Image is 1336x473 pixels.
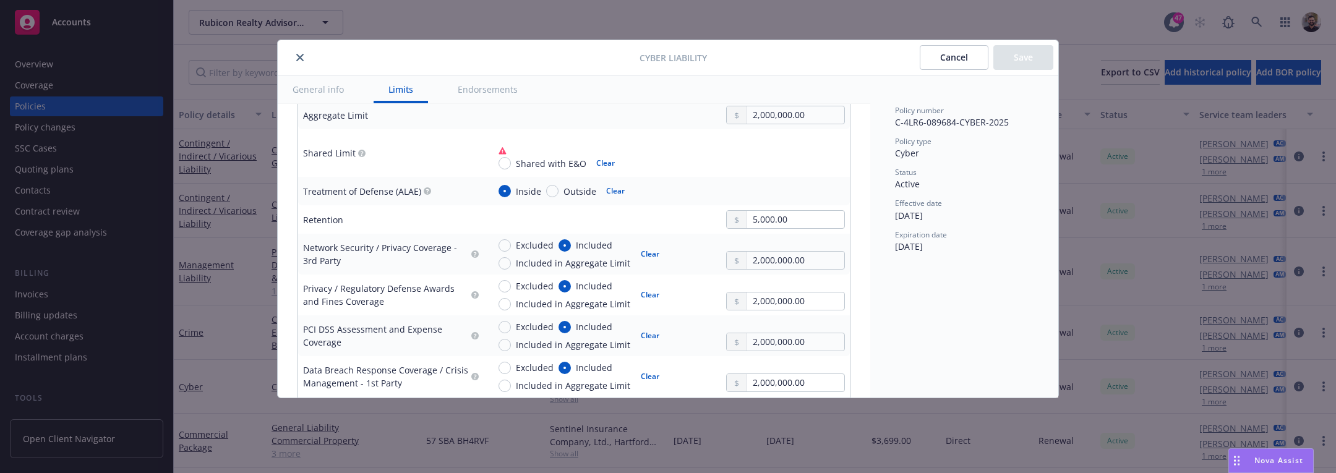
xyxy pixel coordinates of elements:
span: C-4LR6-089684-CYBER-2025 [895,116,1009,128]
span: Included in Aggregate Limit [516,297,630,310]
button: Clear [633,327,667,344]
input: Excluded [499,321,511,333]
button: Endorsements [443,75,533,103]
span: Included [576,239,612,252]
span: Cyber Liability [640,51,707,64]
input: Included in Aggregate Limit [499,298,511,310]
input: Inside [499,185,511,197]
input: Shared with E&O [499,157,511,169]
input: 0.00 [747,374,844,391]
div: Data Breach Response Coverage / Crisis Management - 1st Party [303,364,469,390]
div: Retention [303,213,343,226]
input: Included [559,321,571,333]
span: Included [576,320,612,333]
input: Included in Aggregate Limit [499,380,511,392]
span: Cyber [895,147,919,159]
button: General info [278,75,359,103]
span: Active [895,178,920,190]
div: PCI DSS Assessment and Expense Coverage [303,323,469,349]
span: Policy type [895,136,931,147]
input: Excluded [499,239,511,252]
button: close [293,50,307,65]
input: Excluded [499,362,511,374]
input: Outside [546,185,559,197]
div: Treatment of Defense (ALAE) [303,185,421,198]
div: Network Security / Privacy Coverage - 3rd Party [303,241,469,267]
div: Privacy / Regulatory Defense Awards and Fines Coverage [303,282,469,308]
span: Status [895,167,917,177]
button: Clear [599,182,632,200]
button: Clear [633,368,667,385]
input: Excluded [499,280,511,292]
span: [DATE] [895,241,923,252]
span: Effective date [895,198,942,208]
span: [DATE] [895,210,923,221]
input: 0.00 [747,252,844,269]
div: Drag to move [1229,449,1244,472]
span: Expiration date [895,229,947,240]
span: Nova Assist [1254,455,1303,466]
span: Policy number [895,105,944,116]
span: Included [576,279,612,292]
input: Included [559,362,571,374]
button: Nova Assist [1228,448,1314,473]
button: Clear [589,155,622,172]
span: Inside [516,185,541,198]
div: Aggregate Limit [303,109,368,122]
span: Included in Aggregate Limit [516,338,630,351]
input: Included [559,280,571,292]
input: 0.00 [747,211,844,228]
button: Limits [374,75,428,103]
span: Included in Aggregate Limit [516,379,630,392]
input: Included in Aggregate Limit [499,339,511,351]
button: Cancel [920,45,988,70]
span: Excluded [516,320,554,333]
span: Excluded [516,239,554,252]
button: Clear [633,245,667,263]
span: Included [576,361,612,374]
span: Excluded [516,279,554,292]
button: Clear [633,286,667,304]
span: Excluded [516,361,554,374]
div: Shared Limit [303,147,356,160]
span: Shared with E&O [516,157,586,170]
input: 0.00 [747,333,844,351]
span: Outside [563,185,596,198]
input: 0.00 [747,292,844,310]
input: Included in Aggregate Limit [499,257,511,270]
input: 0.00 [747,106,844,124]
span: Included in Aggregate Limit [516,257,630,270]
input: Included [559,239,571,252]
